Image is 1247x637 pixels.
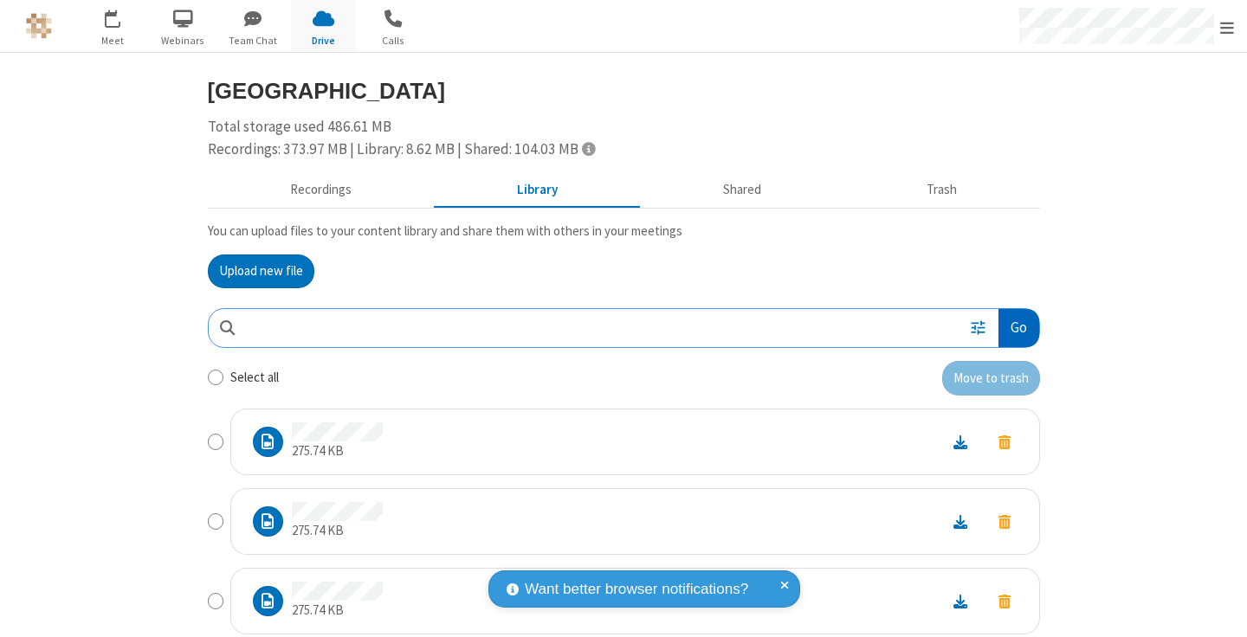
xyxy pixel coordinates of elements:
button: Move to trash [942,361,1040,396]
a: Download file [938,512,983,531]
span: Calls [361,33,426,48]
div: 1 [117,10,128,23]
span: Totals displayed include files that have been moved to the trash. [582,141,595,156]
p: 275.74 KB [292,521,383,541]
a: Download file [938,432,983,452]
button: Trash [844,174,1040,207]
span: Drive [291,33,356,48]
img: QA Selenium DO NOT DELETE OR CHANGE [26,13,52,39]
p: 275.74 KB [292,441,383,461]
h3: [GEOGRAPHIC_DATA] [208,79,1040,103]
span: Webinars [151,33,216,48]
p: 275.74 KB [292,601,383,621]
button: Upload new file [208,254,314,289]
button: Go [998,309,1038,348]
button: Content library [435,174,641,207]
iframe: Chat [1204,592,1234,625]
div: Recordings: 373.97 MB | Library: 8.62 MB | Shared: 104.03 MB [208,138,1040,161]
span: Meet [81,33,145,48]
button: Move to trash [983,510,1026,533]
div: Total storage used 486.61 MB [208,116,1040,160]
span: Want better browser notifications? [525,578,748,601]
button: Recorded meetings [208,174,435,207]
button: Move to trash [983,430,1026,454]
p: You can upload files to your content library and share them with others in your meetings [208,222,1040,241]
button: Move to trash [983,589,1026,613]
span: Team Chat [221,33,286,48]
a: Download file [938,591,983,611]
label: Select all [230,368,279,388]
button: Shared during meetings [641,174,844,207]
